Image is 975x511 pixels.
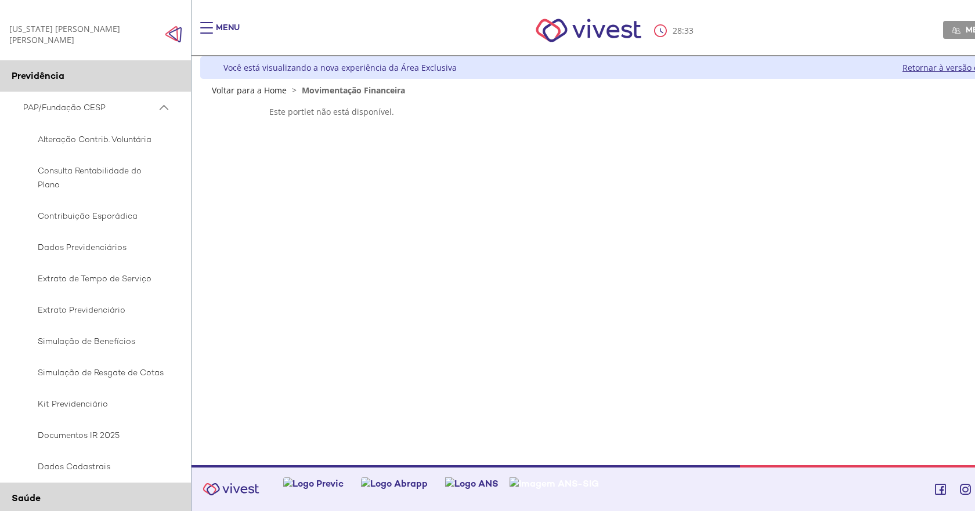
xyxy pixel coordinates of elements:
span: Consulta Rentabilidade do Plano [23,164,164,191]
img: Vivest [523,6,655,55]
a: Voltar para a Home [212,85,287,96]
div: Menu [216,22,240,45]
div: [US_STATE] [PERSON_NAME] [PERSON_NAME] [9,23,149,45]
div: : [654,24,696,37]
span: Dados Previdenciários [23,240,164,254]
footer: Vivest [192,465,975,511]
span: Extrato de Tempo de Serviço [23,271,164,285]
img: Fechar menu [165,26,182,43]
img: Imagem ANS-SIG [510,477,599,490]
span: Simulação de Benefícios [23,334,164,348]
img: Logo Abrapp [361,477,428,490]
section: FunCESP - Novo Ficha Financeira [269,106,959,117]
span: 33 [684,25,694,36]
span: Saúde [12,492,41,504]
div: Este portlet não está disponível. [269,106,959,117]
div: Você está visualizando a nova experiência da Área Exclusiva [223,62,457,73]
img: Vivest [196,476,266,502]
img: Meu perfil [952,26,960,35]
span: Kit Previdenciário [23,397,164,411]
span: Alteração Contrib. Voluntária [23,132,164,146]
span: Simulação de Resgate de Cotas [23,365,164,379]
span: Contribuição Esporádica [23,209,164,223]
span: Click to close side navigation. [165,26,182,43]
img: Logo Previc [283,477,344,490]
span: 28 [673,25,682,36]
span: Extrato Previdenciário [23,303,164,317]
span: > [289,85,299,96]
span: PAP/Fundação CESP [23,100,157,115]
span: Documentos IR 2025 [23,428,164,442]
img: Logo ANS [445,477,499,490]
span: Movimentação Financeira [302,85,405,96]
span: Previdência [12,70,64,82]
span: Dados Cadastrais [23,459,164,473]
